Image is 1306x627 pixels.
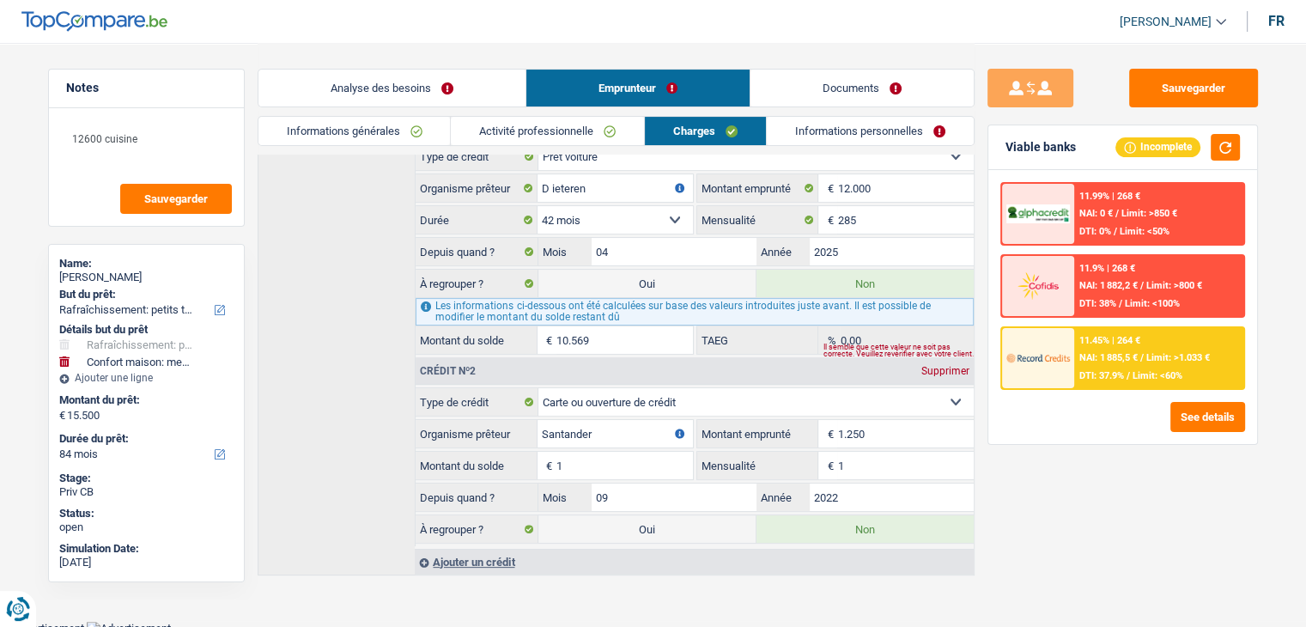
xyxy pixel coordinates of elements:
[1079,191,1140,202] div: 11.99% | 268 €
[1170,402,1245,432] button: See details
[538,484,592,511] label: Mois
[756,238,810,265] label: Année
[1115,137,1200,156] div: Incomplete
[416,206,538,234] label: Durée
[767,117,974,145] a: Informations personnelles
[538,515,756,543] label: Oui
[59,409,65,423] span: €
[756,484,810,511] label: Année
[415,549,973,575] div: Ajouter un crédit
[416,174,538,202] label: Organisme prêteur
[1079,280,1138,291] span: NAI: 1 882,2 €
[1079,352,1138,363] span: NAI: 1 885,5 €
[818,420,837,447] span: €
[59,372,234,384] div: Ajouter une ligne
[697,174,819,202] label: Montant emprunté
[1079,226,1111,237] span: DTI: 0%
[538,326,556,354] span: €
[416,484,538,511] label: Depuis quand ?
[526,70,750,107] a: Emprunteur
[416,420,538,447] label: Organisme prêteur
[1079,263,1135,274] div: 11.9% | 268 €
[1079,335,1140,346] div: 11.45% | 264 €
[59,542,234,556] div: Simulation Date:
[1115,208,1119,219] span: /
[59,323,234,337] div: Détails but du prêt
[818,326,840,354] span: %
[1120,15,1212,29] span: [PERSON_NAME]
[416,388,538,416] label: Type de crédit
[697,452,819,479] label: Mensualité
[1079,208,1113,219] span: NAI: 0 €
[756,515,974,543] label: Non
[538,270,756,297] label: Oui
[1140,280,1144,291] span: /
[810,484,974,511] input: AAAA
[1006,270,1070,301] img: Cofidis
[1079,298,1116,309] span: DTI: 38%
[144,193,208,204] span: Sauvegarder
[645,117,766,145] a: Charges
[1005,140,1076,155] div: Viable banks
[416,270,538,297] label: À regrouper ?
[416,452,538,479] label: Montant du solde
[1120,226,1169,237] span: Limit: <50%
[416,366,480,376] div: Crédit nº2
[818,206,837,234] span: €
[416,143,538,170] label: Type de crédit
[416,515,538,543] label: À regrouper ?
[120,184,232,214] button: Sauvegarder
[451,117,644,145] a: Activité professionnelle
[59,507,234,520] div: Status:
[1121,208,1177,219] span: Limit: >850 €
[59,393,230,407] label: Montant du prêt:
[59,288,230,301] label: But du prêt:
[59,485,234,499] div: Priv CB
[756,270,974,297] label: Non
[538,452,556,479] span: €
[592,238,756,265] input: MM
[917,366,974,376] div: Supprimer
[59,257,234,271] div: Name:
[59,520,234,534] div: open
[1146,280,1202,291] span: Limit: >800 €
[1268,13,1285,29] div: fr
[59,472,234,485] div: Stage:
[59,271,234,284] div: [PERSON_NAME]
[592,484,756,511] input: MM
[1006,342,1070,374] img: Record Credits
[1106,8,1226,36] a: [PERSON_NAME]
[538,238,592,265] label: Mois
[1127,370,1130,381] span: /
[59,432,230,446] label: Durée du prêt:
[1146,352,1210,363] span: Limit: >1.033 €
[818,452,837,479] span: €
[810,238,974,265] input: AAAA
[416,298,973,326] div: Les informations ci-dessous ont été calculées sur base des valeurs introduites juste avant. Il es...
[750,70,974,107] a: Documents
[258,70,525,107] a: Analyse des besoins
[59,556,234,569] div: [DATE]
[1006,204,1070,224] img: AlphaCredit
[823,347,973,354] div: Il semble que cette valeur ne soit pas correcte. Veuillez revérifier avec votre client.
[66,81,227,95] h5: Notes
[818,174,837,202] span: €
[1125,298,1180,309] span: Limit: <100%
[1140,352,1144,363] span: /
[1119,298,1122,309] span: /
[697,420,819,447] label: Montant emprunté
[416,238,538,265] label: Depuis quand ?
[697,206,819,234] label: Mensualité
[416,326,538,354] label: Montant du solde
[1129,69,1258,107] button: Sauvegarder
[1114,226,1117,237] span: /
[697,326,819,354] label: TAEG
[1079,370,1124,381] span: DTI: 37.9%
[1133,370,1182,381] span: Limit: <60%
[21,11,167,32] img: TopCompare Logo
[258,117,451,145] a: Informations générales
